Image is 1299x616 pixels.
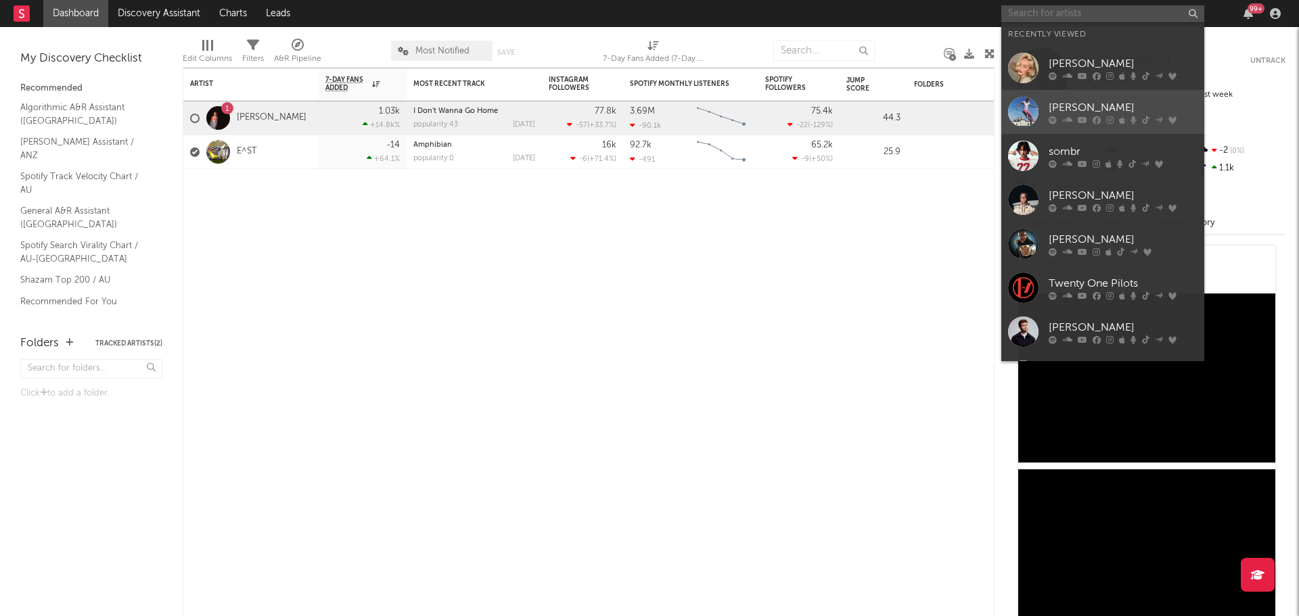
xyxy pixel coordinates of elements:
[1250,54,1285,68] button: Untrack
[274,34,321,73] div: A&R Pipeline
[325,76,369,92] span: 7-Day Fans Added
[1244,8,1253,19] button: 99+
[595,107,616,116] div: 77.8k
[567,120,616,129] div: ( )
[20,51,162,67] div: My Discovery Checklist
[589,122,614,129] span: +33.7 %
[1001,134,1204,178] a: sombr
[1049,143,1198,160] div: sombr
[237,146,257,158] a: E^ST
[603,34,704,73] div: 7-Day Fans Added (7-Day Fans Added)
[20,238,149,266] a: Spotify Search Virality Chart / AU-[GEOGRAPHIC_DATA]
[1228,147,1244,155] span: 0 %
[549,76,596,92] div: Instagram Followers
[579,156,587,163] span: -6
[1001,178,1204,222] a: [PERSON_NAME]
[20,204,149,231] a: General A&R Assistant ([GEOGRAPHIC_DATA])
[274,51,321,67] div: A&R Pipeline
[1001,310,1204,354] a: [PERSON_NAME]
[792,154,833,163] div: ( )
[20,100,149,128] a: Algorithmic A&R Assistant ([GEOGRAPHIC_DATA])
[1001,222,1204,266] a: [PERSON_NAME]
[242,34,264,73] div: Filters
[20,169,149,197] a: Spotify Track Velocity Chart / AU
[363,120,400,129] div: +14.8k %
[846,110,901,126] div: 44.3
[765,76,813,92] div: Spotify Followers
[183,51,232,67] div: Edit Columns
[237,112,306,124] a: [PERSON_NAME]
[1049,55,1198,72] div: [PERSON_NAME]
[415,47,470,55] span: Most Notified
[1195,160,1285,177] div: 1.1k
[788,120,833,129] div: ( )
[386,141,400,149] div: -14
[801,156,809,163] span: -9
[630,107,655,116] div: 3.69M
[413,141,452,149] a: Amphibian
[1008,26,1198,43] div: Recently Viewed
[914,80,1016,89] div: Folders
[1049,275,1198,291] div: Twenty One Pilots
[1049,187,1198,204] div: [PERSON_NAME]
[630,141,652,149] div: 92.7k
[379,107,400,116] div: 1.03k
[20,385,162,402] div: Click to add a folder.
[1001,46,1204,90] a: [PERSON_NAME]
[589,156,614,163] span: +71.4 %
[20,294,149,309] a: Recommended For You
[1001,354,1204,398] a: Cardi B
[1049,99,1198,116] div: [PERSON_NAME]
[413,141,535,149] div: Amphibian
[796,122,808,129] span: -22
[1195,142,1285,160] div: -2
[190,80,292,88] div: Artist
[810,122,831,129] span: -129 %
[1248,3,1264,14] div: 99 +
[1049,319,1198,335] div: [PERSON_NAME]
[691,135,752,169] svg: Chart title
[20,335,59,352] div: Folders
[413,108,535,115] div: I Don't Wanna Go Home
[846,76,880,93] div: Jump Score
[1001,5,1204,22] input: Search for artists
[413,108,498,115] a: I Don't Wanna Go Home
[603,51,704,67] div: 7-Day Fans Added (7-Day Fans Added)
[811,156,831,163] span: +50 %
[811,107,833,116] div: 75.4k
[1001,90,1204,134] a: [PERSON_NAME]
[95,340,162,347] button: Tracked Artists(2)
[1049,231,1198,247] div: [PERSON_NAME]
[570,154,616,163] div: ( )
[630,80,731,88] div: Spotify Monthly Listeners
[602,141,616,149] div: 16k
[513,121,535,128] div: [DATE]
[367,154,400,163] div: +64.1 %
[20,359,162,379] input: Search for folders...
[691,101,752,135] svg: Chart title
[630,155,655,164] div: -491
[811,141,833,149] div: 65.2k
[513,155,535,162] div: [DATE]
[20,135,149,162] a: [PERSON_NAME] Assistant / ANZ
[242,51,264,67] div: Filters
[576,122,587,129] span: -57
[413,155,454,162] div: popularity: 0
[413,80,515,88] div: Most Recent Track
[20,80,162,97] div: Recommended
[20,273,149,287] a: Shazam Top 200 / AU
[773,41,875,61] input: Search...
[630,121,661,130] div: -90.1k
[183,34,232,73] div: Edit Columns
[413,121,458,128] div: popularity: 43
[497,49,515,56] button: Save
[846,144,901,160] div: 25.9
[1001,266,1204,310] a: Twenty One Pilots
